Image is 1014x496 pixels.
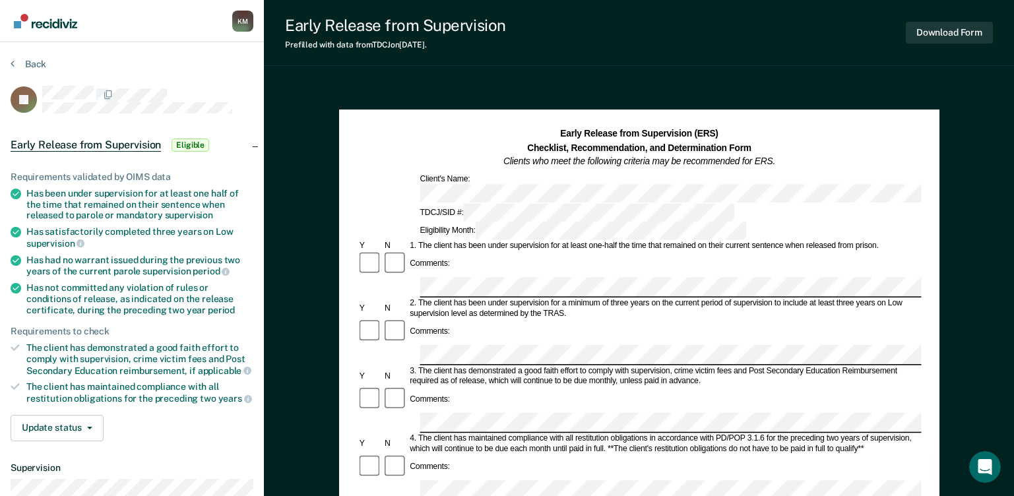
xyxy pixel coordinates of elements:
[383,241,408,251] div: N
[26,188,253,221] div: Has been under supervision for at least one half of the time that remained on their sentence when...
[408,241,921,251] div: 1. The client has been under supervision for at least one-half the time that remained on their cu...
[26,226,253,249] div: Has satisfactorily completed three years on Low
[11,58,46,70] button: Back
[26,381,253,404] div: The client has maintained compliance with all restitution obligations for the preceding two
[208,305,235,315] span: period
[11,415,104,441] button: Update status
[560,129,718,139] strong: Early Release from Supervision (ERS)
[165,210,213,220] span: supervision
[218,393,252,404] span: years
[14,14,77,28] img: Recidiviz
[408,299,921,319] div: 2. The client has been under supervision for a minimum of three years on the current period of su...
[418,222,748,240] div: Eligibility Month:
[232,11,253,32] button: Profile dropdown button
[969,451,1001,483] iframe: Intercom live chat
[408,394,452,404] div: Comments:
[357,304,382,314] div: Y
[408,462,452,472] div: Comments:
[503,156,775,166] em: Clients who meet the following criteria may be recommended for ERS.
[906,22,993,44] button: Download Form
[408,259,452,269] div: Comments:
[408,366,921,387] div: 3. The client has demonstrated a good faith effort to comply with supervision, crime victim fees ...
[198,365,251,376] span: applicable
[11,462,253,474] dt: Supervision
[11,139,161,152] span: Early Release from Supervision
[418,203,736,222] div: TDCJ/SID #:
[357,439,382,449] div: Y
[527,142,751,152] strong: Checklist, Recommendation, and Determination Form
[26,282,253,315] div: Has not committed any violation of rules or conditions of release, as indicated on the release ce...
[11,171,253,183] div: Requirements validated by OIMS data
[172,139,209,152] span: Eligible
[357,371,382,381] div: Y
[383,439,408,449] div: N
[408,434,921,454] div: 4. The client has maintained compliance with all restitution obligations in accordance with PD/PO...
[285,16,506,35] div: Early Release from Supervision
[11,326,253,337] div: Requirements to check
[383,304,408,314] div: N
[357,241,382,251] div: Y
[193,266,230,276] span: period
[383,371,408,381] div: N
[26,255,253,277] div: Has had no warrant issued during the previous two years of the current parole supervision
[26,342,253,376] div: The client has demonstrated a good faith effort to comply with supervision, crime victim fees and...
[408,327,452,337] div: Comments:
[285,40,506,49] div: Prefilled with data from TDCJ on [DATE] .
[26,238,84,249] span: supervision
[232,11,253,32] div: K M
